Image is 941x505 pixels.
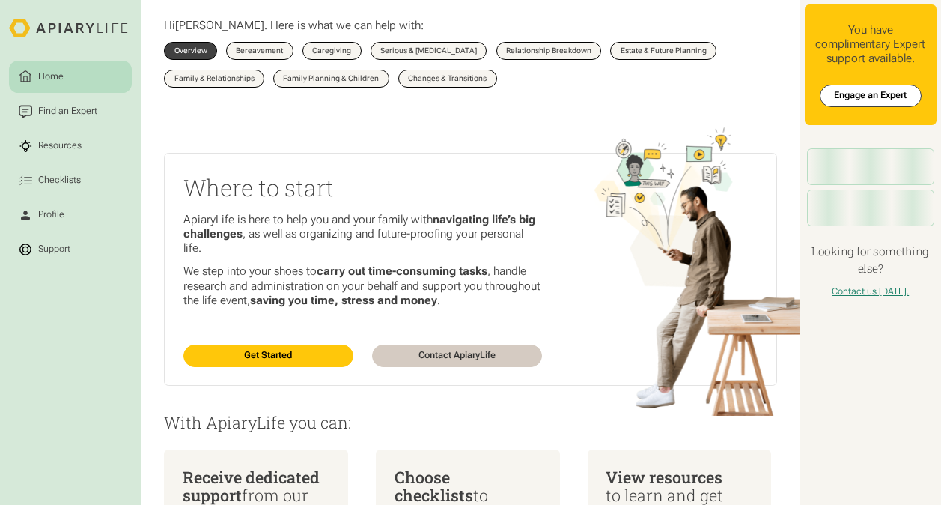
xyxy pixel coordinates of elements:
a: Overview [164,42,217,60]
a: Bereavement [226,42,293,60]
div: Family & Relationships [174,75,255,82]
a: Find an Expert [9,95,132,127]
a: Profile [9,199,132,231]
a: Resources [9,130,132,162]
div: Serious & [MEDICAL_DATA] [380,47,477,55]
a: Family Planning & Children [273,70,389,88]
a: Relationship Breakdown [496,42,602,60]
a: Family & Relationships [164,70,264,88]
span: [PERSON_NAME] [175,19,264,32]
strong: saving you time, stress and money [250,294,437,307]
p: Hi . Here is what we can help with: [164,19,424,33]
a: Get Started [183,345,353,367]
h2: Where to start [183,172,542,203]
a: Checklists [9,164,132,196]
p: With ApiaryLife you can: [164,414,776,432]
div: Checklists [36,174,83,187]
p: We step into your shoes to , handle research and administration on your behalf and support you th... [183,264,542,308]
a: Contact ApiaryLife [372,345,542,367]
strong: navigating life’s big challenges [183,213,535,241]
a: Engage an Expert [820,85,922,107]
div: Home [36,70,66,83]
a: Serious & [MEDICAL_DATA] [371,42,487,60]
p: ApiaryLife is here to help you and your family with , as well as organizing and future-proofing y... [183,213,542,256]
div: Support [36,243,73,256]
div: Changes & Transitions [408,75,487,82]
a: Changes & Transitions [398,70,497,88]
strong: carry out time-consuming tasks [317,264,487,278]
div: Resources [36,139,84,153]
h4: Looking for something else? [805,243,937,277]
div: Profile [36,208,67,222]
div: Caregiving [312,47,351,55]
div: Estate & Future Planning [621,47,707,55]
span: View resources [606,466,722,488]
div: You have complimentary Expert support available. [814,23,928,67]
a: Contact us [DATE]. [832,286,909,297]
a: Home [9,61,132,93]
a: Support [9,233,132,265]
div: Family Planning & Children [283,75,379,82]
a: Estate & Future Planning [610,42,716,60]
div: Bereavement [236,47,283,55]
div: Find an Expert [36,105,100,118]
a: Caregiving [302,42,362,60]
div: Relationship Breakdown [506,47,591,55]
